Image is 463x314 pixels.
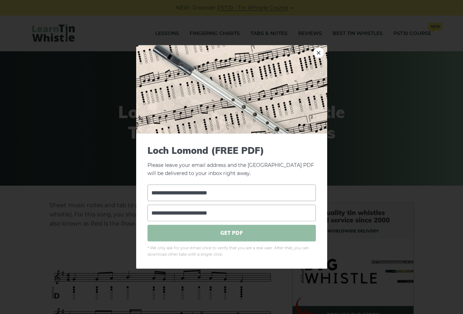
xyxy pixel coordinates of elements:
a: × [313,47,324,58]
span: GET PDF [147,225,316,241]
span: * We only ask for your email once to verify that you are a real user. After that, you can downloa... [147,245,316,257]
span: Loch Lomond (FREE PDF) [147,145,316,156]
img: Tin Whistle Tab Preview [136,45,327,134]
p: Please leave your email address and the [GEOGRAPHIC_DATA] PDF will be delivered to your inbox rig... [147,145,316,178]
